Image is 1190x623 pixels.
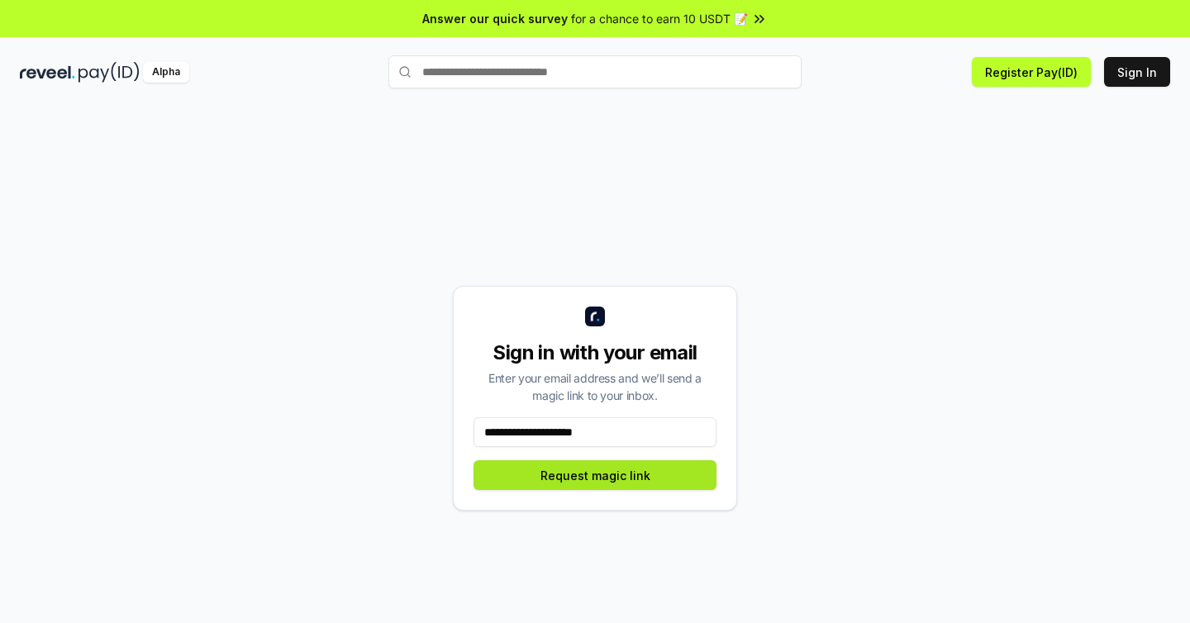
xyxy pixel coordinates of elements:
img: logo_small [585,307,605,326]
div: Sign in with your email [474,340,716,366]
button: Request magic link [474,460,716,490]
span: Answer our quick survey [422,10,568,27]
span: for a chance to earn 10 USDT 📝 [571,10,748,27]
div: Enter your email address and we’ll send a magic link to your inbox. [474,369,716,404]
button: Sign In [1104,57,1170,87]
img: pay_id [79,62,140,83]
button: Register Pay(ID) [972,57,1091,87]
img: reveel_dark [20,62,75,83]
div: Alpha [143,62,189,83]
